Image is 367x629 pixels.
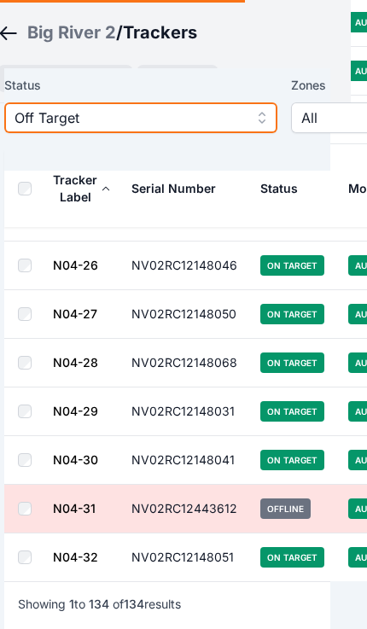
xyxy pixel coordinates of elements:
[53,306,97,321] a: N04-27
[260,180,298,197] div: Status
[121,485,250,533] td: NV02RC12443612
[27,20,116,44] a: Big River 2
[121,242,250,290] td: NV02RC12148046
[121,387,250,436] td: NV02RC12148031
[69,597,74,611] span: 1
[121,436,250,485] td: NV02RC12148041
[53,355,98,370] a: N04-28
[260,547,324,568] span: On Target
[260,168,312,209] button: Status
[89,597,109,611] span: 134
[123,20,197,44] h3: Trackers
[53,172,97,206] div: Tracker Label
[121,339,250,387] td: NV02RC12148068
[4,75,277,96] label: Status
[131,180,216,197] div: Serial Number
[260,255,324,276] span: On Target
[53,404,98,418] a: N04-29
[4,102,277,133] button: Off Target
[260,401,324,422] span: On Target
[121,290,250,339] td: NV02RC12148050
[260,498,311,519] span: Offline
[53,501,96,515] a: N04-31
[18,596,181,613] p: Showing to of results
[53,452,98,467] a: N04-30
[260,304,324,324] span: On Target
[53,160,111,218] button: Tracker Label
[131,168,230,209] button: Serial Number
[121,533,250,582] td: NV02RC12148051
[53,550,98,564] a: N04-32
[260,352,324,373] span: On Target
[15,108,243,128] span: Off Target
[53,258,98,272] a: N04-26
[116,20,123,44] span: /
[124,597,144,611] span: 134
[260,450,324,470] span: On Target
